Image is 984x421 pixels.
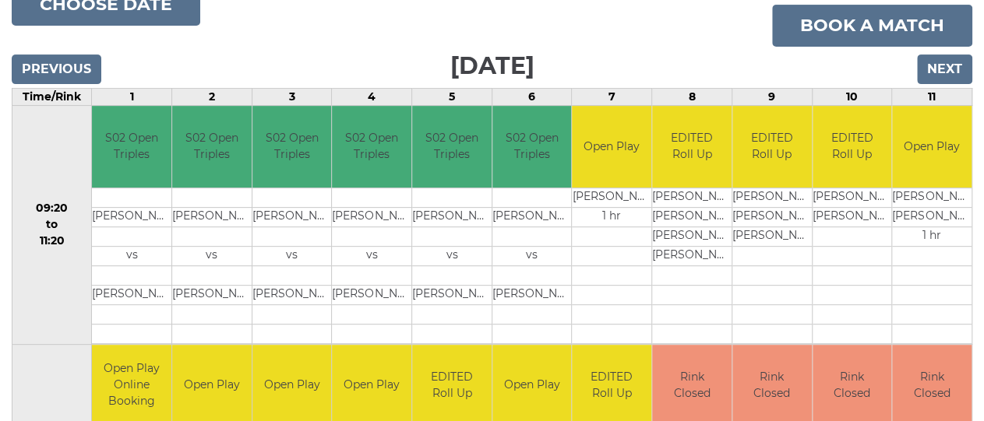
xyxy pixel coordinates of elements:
td: S02 Open Triples [492,106,572,188]
td: [PERSON_NAME] [892,207,972,226]
input: Next [917,54,972,84]
td: [PERSON_NAME] [732,207,812,226]
td: 8 [652,89,732,106]
td: S02 Open Triples [332,106,411,188]
td: [PERSON_NAME] [652,226,732,246]
td: 7 [572,89,652,106]
td: [PERSON_NAME] [652,207,732,226]
td: Open Play [892,106,972,188]
td: S02 Open Triples [252,106,332,188]
td: 09:20 to 11:20 [12,106,92,345]
td: [PERSON_NAME] [813,207,892,226]
td: [PERSON_NAME] [892,188,972,207]
td: 2 [172,89,252,106]
td: [PERSON_NAME] [572,188,651,207]
td: [PERSON_NAME] [252,285,332,304]
td: 11 [892,89,972,106]
td: S02 Open Triples [92,106,171,188]
input: Previous [12,54,101,84]
td: [PERSON_NAME] [172,285,252,304]
td: 10 [812,89,892,106]
td: vs [92,246,171,265]
td: [PERSON_NAME] [813,188,892,207]
td: 9 [732,89,812,106]
td: [PERSON_NAME] [652,246,732,265]
td: [PERSON_NAME] [412,207,492,226]
td: [PERSON_NAME] [332,285,411,304]
td: 6 [492,89,572,106]
td: 3 [252,89,332,106]
td: EDITED Roll Up [652,106,732,188]
td: [PERSON_NAME] [732,188,812,207]
td: EDITED Roll Up [813,106,892,188]
td: 4 [332,89,412,106]
td: EDITED Roll Up [732,106,812,188]
td: [PERSON_NAME] [252,207,332,226]
td: 1 [92,89,172,106]
td: S02 Open Triples [412,106,492,188]
td: [PERSON_NAME] [652,188,732,207]
td: Time/Rink [12,89,92,106]
td: 1 hr [892,226,972,246]
td: [PERSON_NAME] [732,226,812,246]
td: vs [252,246,332,265]
td: vs [412,246,492,265]
td: 5 [412,89,492,106]
td: Open Play [572,106,651,188]
td: [PERSON_NAME] [92,207,171,226]
a: Book a match [772,5,972,47]
td: 1 hr [572,207,651,226]
td: vs [492,246,572,265]
td: S02 Open Triples [172,106,252,188]
td: [PERSON_NAME] [172,207,252,226]
td: vs [332,246,411,265]
td: [PERSON_NAME] [332,207,411,226]
td: [PERSON_NAME] [412,285,492,304]
td: [PERSON_NAME] [492,207,572,226]
td: [PERSON_NAME] [492,285,572,304]
td: [PERSON_NAME] [92,285,171,304]
td: vs [172,246,252,265]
